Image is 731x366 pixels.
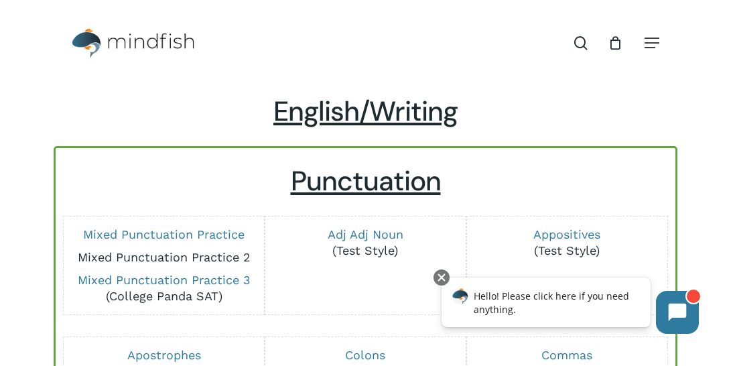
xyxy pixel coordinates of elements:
[328,227,403,241] a: Adj Adj Noun
[345,348,385,362] a: Colons
[645,36,659,50] a: Navigation Menu
[83,227,245,241] a: Mixed Punctuation Practice
[271,227,460,259] p: (Test Style)
[533,227,600,241] a: Appositives
[473,227,661,259] p: (Test Style)
[127,348,201,362] a: Apostrophes
[54,18,677,68] header: Main Menu
[78,273,251,287] a: Mixed Punctuation Practice 3
[291,164,441,199] u: Punctuation
[427,267,712,347] iframe: Chatbot
[608,36,622,50] a: Cart
[541,348,592,362] a: Commas
[273,94,458,129] span: English/Writing
[78,250,251,264] a: Mixed Punctuation Practice 2
[70,272,258,304] p: (College Panda SAT)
